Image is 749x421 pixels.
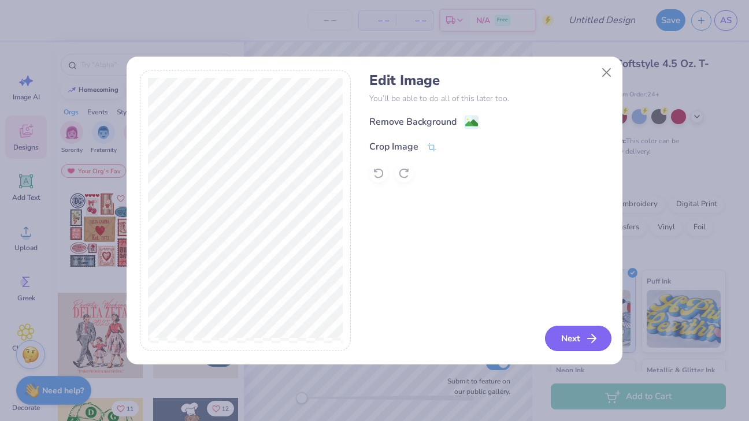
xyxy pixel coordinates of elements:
[596,62,618,84] button: Close
[545,326,611,351] button: Next
[369,115,457,129] div: Remove Background
[369,140,418,154] div: Crop Image
[369,72,609,89] h4: Edit Image
[369,92,609,105] p: You’ll be able to do all of this later too.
